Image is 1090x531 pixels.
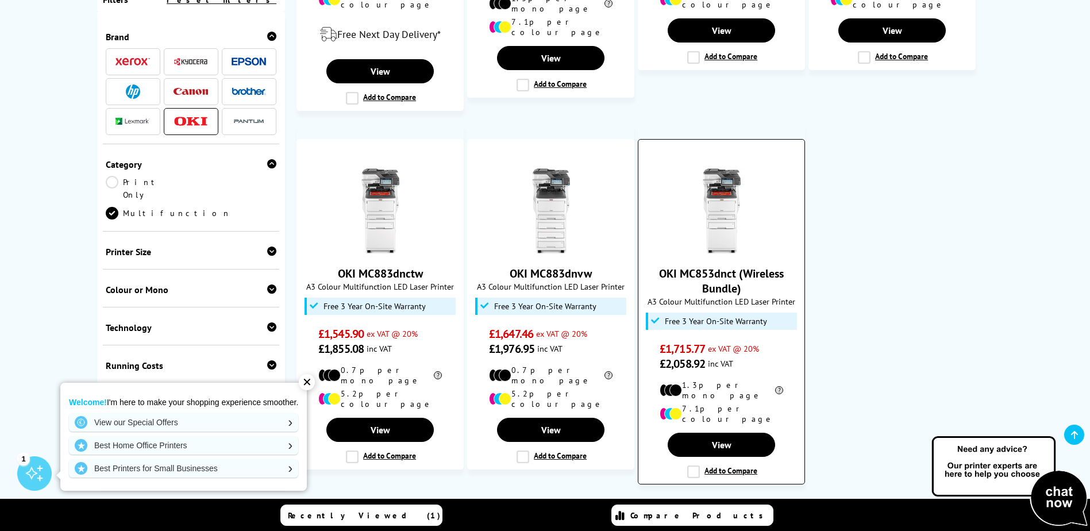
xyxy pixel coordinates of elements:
[489,388,613,409] li: 5.2p per colour page
[280,505,442,526] a: Recently Viewed (1)
[106,284,277,295] div: Colour or Mono
[174,88,208,95] img: Canon
[174,114,208,129] a: OKI
[367,328,418,339] span: ex VAT @ 20%
[337,245,423,257] a: OKI MC883dnctw
[69,398,107,407] strong: Welcome!
[115,84,150,99] a: HP
[497,46,604,70] a: View
[106,322,277,333] div: Technology
[687,465,757,478] label: Add to Compare
[644,296,799,307] span: A3 Colour Multifunction LED Laser Printer
[679,168,765,255] img: OKI MC853dnct (Wireless Bundle)
[106,246,277,257] div: Printer Size
[537,343,563,354] span: inc VAT
[232,55,266,69] a: Epson
[115,57,150,66] img: Xerox
[126,84,140,99] img: HP
[497,418,604,442] a: View
[232,114,266,128] img: Pantum
[517,451,587,463] label: Add to Compare
[232,84,266,99] a: Brother
[303,281,457,292] span: A3 Colour Multifunction LED Laser Printer
[659,266,784,296] a: OKI MC853dnct (Wireless Bundle)
[288,510,441,521] span: Recently Viewed (1)
[106,360,277,371] div: Running Costs
[338,266,423,281] a: OKI MC883dnctw
[106,207,231,220] a: Multifunction
[69,436,298,455] a: Best Home Office Printers
[679,245,765,257] a: OKI MC853dnct (Wireless Bundle)
[299,374,315,390] div: ✕
[536,328,587,339] span: ex VAT @ 20%
[106,176,191,201] a: Print Only
[708,358,733,369] span: inc VAT
[708,343,759,354] span: ex VAT @ 20%
[489,326,533,341] span: £1,647.46
[69,459,298,478] a: Best Printers for Small Businesses
[232,57,266,66] img: Epson
[318,341,364,356] span: £1,855.08
[489,17,613,37] li: 7.1p per colour page
[489,365,613,386] li: 0.7p per mono page
[318,365,442,386] li: 0.7p per mono page
[494,302,596,311] span: Free 3 Year On-Site Warranty
[174,117,208,126] img: OKI
[318,326,364,341] span: £1,545.90
[346,92,416,105] label: Add to Compare
[611,505,773,526] a: Compare Products
[106,159,277,170] div: Category
[174,84,208,99] a: Canon
[17,452,30,465] div: 1
[508,245,594,257] a: OKI MC883dnvw
[318,388,442,409] li: 5.2p per colour page
[510,266,592,281] a: OKI MC883dnvw
[517,79,587,91] label: Add to Compare
[323,302,426,311] span: Free 3 Year On-Site Warranty
[858,51,928,64] label: Add to Compare
[115,114,150,129] a: Lexmark
[367,343,392,354] span: inc VAT
[115,118,150,125] img: Lexmark
[660,356,705,371] span: £2,058.92
[303,18,457,51] div: modal_delivery
[660,380,783,401] li: 1.3p per mono page
[174,57,208,66] img: Kyocera
[668,18,775,43] a: View
[668,433,775,457] a: View
[106,31,277,43] div: Brand
[929,434,1090,529] img: Open Live Chat window
[838,18,945,43] a: View
[665,317,767,326] span: Free 3 Year On-Site Warranty
[69,397,298,407] p: I'm here to make your shopping experience smoother.
[232,114,266,129] a: Pantum
[337,168,423,255] img: OKI MC883dnctw
[115,55,150,69] a: Xerox
[630,510,769,521] span: Compare Products
[326,59,433,83] a: View
[326,418,433,442] a: View
[232,87,266,95] img: Brother
[687,51,757,64] label: Add to Compare
[489,341,534,356] span: £1,976.95
[473,281,628,292] span: A3 Colour Multifunction LED Laser Printer
[660,403,783,424] li: 7.1p per colour page
[660,341,705,356] span: £1,715.77
[508,168,594,255] img: OKI MC883dnvw
[69,413,298,432] a: View our Special Offers
[174,55,208,69] a: Kyocera
[346,451,416,463] label: Add to Compare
